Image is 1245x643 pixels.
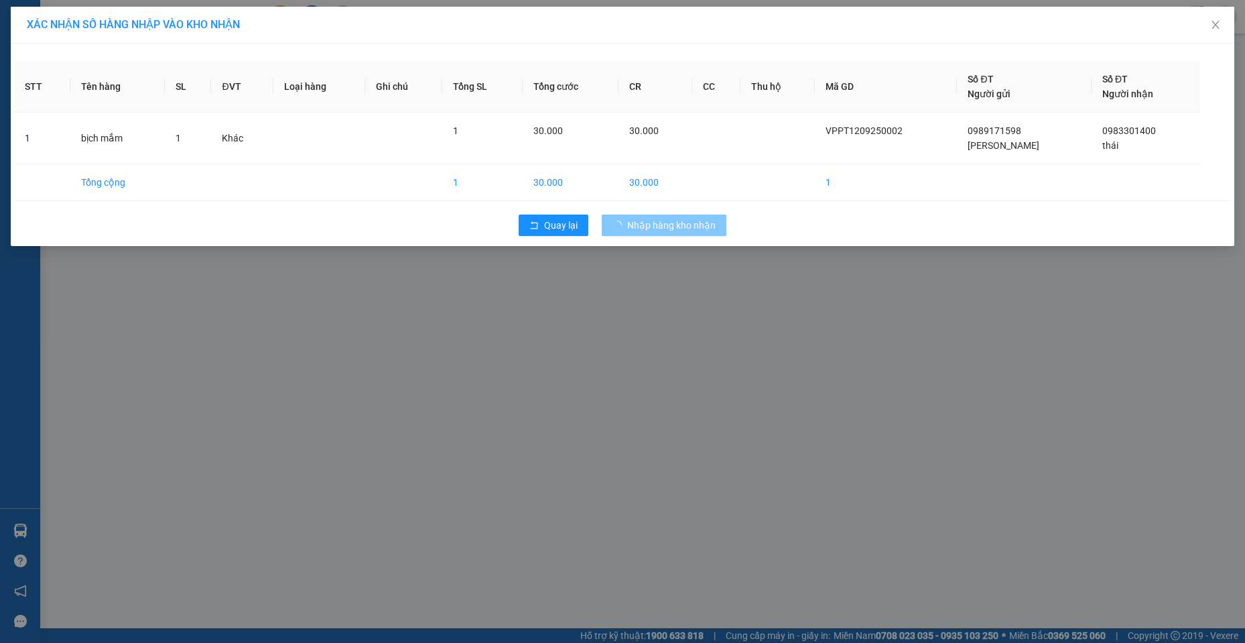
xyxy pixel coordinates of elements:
span: 1 [453,125,458,136]
span: close [1210,19,1221,30]
td: 1 [815,164,957,201]
span: Nhập hàng kho nhận [627,218,716,233]
span: [PERSON_NAME] [968,140,1039,151]
span: XÁC NHẬN SỐ HÀNG NHẬP VÀO KHO NHẬN [27,18,240,31]
td: 1 [442,164,523,201]
span: 0983301400 [1102,125,1156,136]
span: thái [1102,140,1118,151]
th: Tổng SL [442,61,523,113]
th: CC [692,61,740,113]
th: CR [618,61,692,113]
span: 1 [176,133,181,143]
span: Quay lại [544,218,578,233]
button: rollbackQuay lại [519,215,588,236]
td: Tổng cộng [70,164,165,201]
th: Ghi chú [365,61,442,113]
button: Close [1197,7,1234,44]
span: 30.000 [629,125,659,136]
span: Người nhận [1102,89,1153,99]
span: loading [612,221,627,230]
span: environment [92,90,102,99]
span: VPPT1209250002 [826,125,903,136]
span: rollback [529,221,539,231]
li: VP VP Mũi Né [92,72,178,87]
th: SL [165,61,211,113]
th: Tên hàng [70,61,165,113]
th: Tổng cước [523,61,618,113]
td: 30.000 [618,164,692,201]
img: logo.jpg [7,7,54,54]
th: Loại hàng [273,61,365,113]
th: ĐVT [211,61,273,113]
span: Số ĐT [1102,74,1128,84]
button: Nhập hàng kho nhận [602,215,726,236]
li: Nam Hải Limousine [7,7,194,57]
li: VP VP [PERSON_NAME] Lão [7,72,92,117]
span: 30.000 [533,125,563,136]
td: Khác [211,113,273,164]
th: STT [14,61,70,113]
th: Thu hộ [740,61,815,113]
th: Mã GD [815,61,957,113]
span: 0989171598 [968,125,1021,136]
td: 30.000 [523,164,618,201]
span: Người gửi [968,89,1010,99]
td: 1 [14,113,70,164]
td: bịch mắm [70,113,165,164]
span: Số ĐT [968,74,993,84]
